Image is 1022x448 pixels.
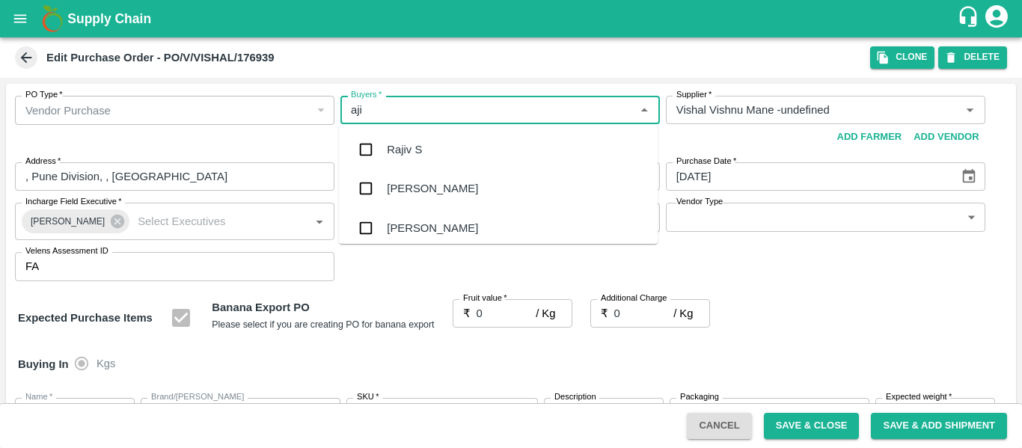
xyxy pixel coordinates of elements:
button: DELETE [938,46,1007,68]
p: Vendor Purchase [25,102,111,119]
button: Choose date, selected date is Sep 17, 2025 [955,162,983,191]
div: [PERSON_NAME] [387,180,478,197]
input: 0.0 [477,299,536,328]
button: Save & Close [764,413,860,439]
input: 0.0 [875,398,965,426]
label: Expected weight [886,391,952,403]
button: Cancel [687,413,751,439]
button: Add Vendor [908,124,985,150]
label: Name [25,391,52,403]
button: Save & Add Shipment [871,413,1007,439]
button: Open [310,212,329,231]
h6: Buying In [12,349,75,380]
label: Address [25,156,61,168]
input: Select Executives [132,212,286,231]
a: Supply Chain [67,8,957,29]
p: ₹ [601,305,608,322]
span: [PERSON_NAME] [22,214,114,230]
label: Velens Assessment ID [25,245,108,257]
button: Close [634,100,654,120]
p: FA [25,258,39,274]
input: Address [15,162,334,191]
button: Clone [870,46,934,68]
label: Buyers [351,89,382,101]
p: ₹ [463,305,471,322]
div: buying_in [75,349,128,378]
label: Additional Charge [601,292,667,304]
small: Please select if you are creating PO for banana export [212,319,434,330]
input: Select Supplier [670,100,937,120]
label: Vendor Type [676,196,723,208]
div: Rajiv S [387,141,422,158]
label: Packaging [680,391,719,403]
div: [PERSON_NAME] [387,220,478,236]
label: Incharge Field Executive [25,196,121,208]
div: customer-support [957,5,983,32]
input: Select Buyers [345,100,631,120]
label: Fruit value [463,292,507,304]
div: account of current user [983,3,1010,34]
p: / Kg [673,305,693,322]
label: Purchase Date [676,156,736,168]
p: / Kg [536,305,555,322]
label: Description [554,391,596,403]
b: Banana Export PO [212,301,309,313]
b: Supply Chain [67,11,151,26]
label: SKU [357,391,379,403]
img: logo [37,4,67,34]
b: Edit Purchase Order - PO/V/VISHAL/176939 [46,52,274,64]
button: open drawer [3,1,37,36]
button: Add Farmer [831,124,908,150]
strong: Expected Purchase Items [18,312,153,324]
label: PO Type [25,89,63,101]
input: 0.0 [614,299,674,328]
span: Kgs [97,355,116,372]
label: Supplier [676,89,712,101]
label: Brand/[PERSON_NAME] [151,391,244,403]
div: [PERSON_NAME] [22,209,129,233]
input: Select Date [666,162,949,191]
button: Open [960,100,979,120]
